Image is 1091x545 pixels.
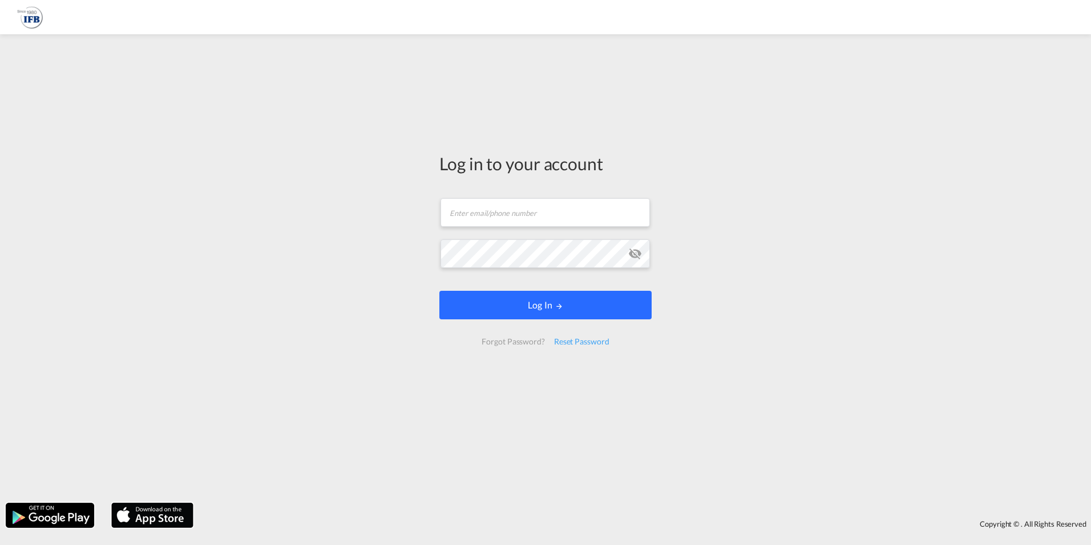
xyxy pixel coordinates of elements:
[110,502,195,529] img: apple.png
[439,151,652,175] div: Log in to your account
[441,198,650,227] input: Enter email/phone number
[5,502,95,529] img: google.png
[549,331,614,352] div: Reset Password
[439,291,652,319] button: LOGIN
[628,247,642,261] md-icon: icon-eye-off
[17,5,43,30] img: b628ab10256c11eeb52753acbc15d091.png
[199,514,1091,534] div: Copyright © . All Rights Reserved
[477,331,549,352] div: Forgot Password?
